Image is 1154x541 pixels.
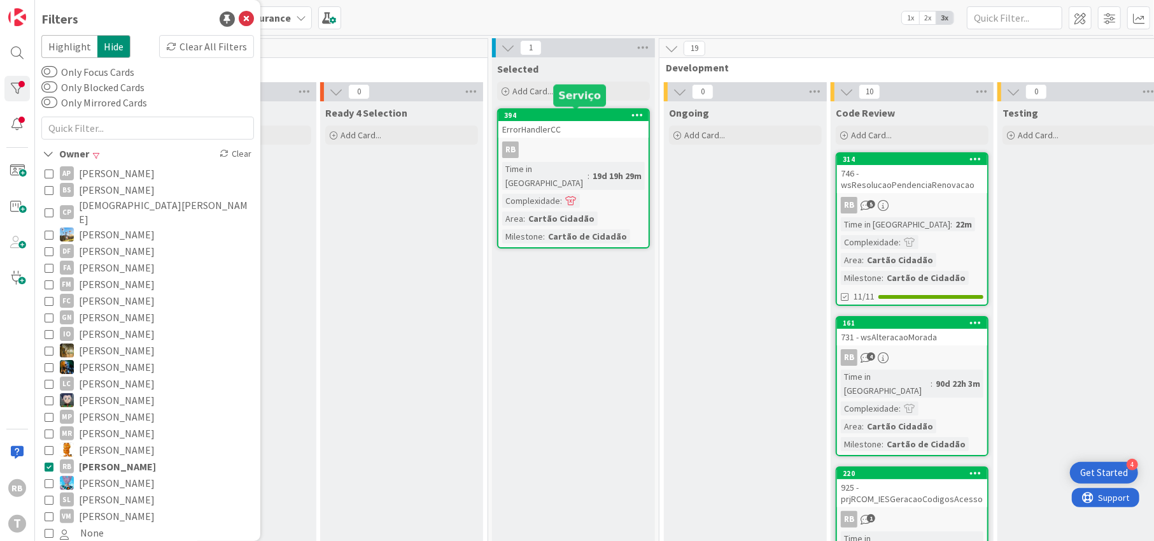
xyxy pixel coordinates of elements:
[79,425,155,442] span: [PERSON_NAME]
[841,253,862,267] div: Area
[60,327,74,341] div: IO
[45,508,251,524] button: VM [PERSON_NAME]
[41,66,57,78] button: Only Focus Cards
[1070,462,1138,484] div: Open Get Started checklist, remaining modules: 4
[520,40,542,55] span: 1
[837,349,987,366] div: RB
[60,310,74,324] div: GN
[841,349,857,366] div: RB
[60,183,74,197] div: BS
[837,317,987,329] div: 161
[45,442,251,458] button: RL [PERSON_NAME]
[45,243,251,259] button: DF [PERSON_NAME]
[79,309,155,326] span: [PERSON_NAME]
[497,108,650,249] a: 394ErrorHandlerCCRBTime in [GEOGRAPHIC_DATA]:19d 19h 29mComplexidade:Area:Cartão CidadãoMilestone...
[60,244,74,258] div: DF
[8,8,26,26] img: Visit kanbanzone.com
[79,326,155,342] span: [PERSON_NAME]
[60,343,74,357] img: JC
[79,182,155,198] span: [PERSON_NAME]
[588,169,589,183] span: :
[684,41,705,56] span: 19
[45,276,251,292] button: FM [PERSON_NAME]
[79,259,155,276] span: [PERSON_NAME]
[843,155,987,164] div: 314
[919,11,936,24] span: 2x
[836,152,989,306] a: 314746 - wsResolucaoPendenciaRenovacaoRBTime in [GEOGRAPHIC_DATA]:22mComplexidade:Area:Cartão Cid...
[79,491,155,508] span: [PERSON_NAME]
[60,261,74,275] div: FA
[41,35,97,58] span: Highlight
[325,106,407,119] span: Ready 4 Selection
[45,182,251,198] button: BS [PERSON_NAME]
[41,96,57,109] button: Only Mirrored Cards
[841,419,862,433] div: Area
[60,277,74,291] div: FM
[341,129,381,141] span: Add Card...
[841,271,882,285] div: Milestone
[60,426,74,440] div: MR
[837,197,987,213] div: RB
[899,235,901,249] span: :
[60,227,74,242] img: DG
[882,271,883,285] span: :
[525,212,598,226] div: Cartão Cidadão
[79,342,155,359] span: [PERSON_NAME]
[45,524,251,541] button: None
[45,198,251,226] button: CP [DEMOGRAPHIC_DATA][PERSON_NAME]
[45,165,251,182] button: AP [PERSON_NAME]
[498,110,649,138] div: 394ErrorHandlerCC
[1127,459,1138,470] div: 4
[841,437,882,451] div: Milestone
[60,166,74,180] div: AP
[864,419,936,433] div: Cartão Cidadão
[841,235,899,249] div: Complexidade
[502,162,588,190] div: Time in [GEOGRAPHIC_DATA]
[79,243,155,259] span: [PERSON_NAME]
[79,408,155,425] span: [PERSON_NAME]
[558,89,601,101] h5: Serviço
[41,95,147,110] label: Only Mirrored Cards
[862,419,864,433] span: :
[97,35,130,58] span: Hide
[60,360,74,374] img: JC
[851,129,892,141] span: Add Card...
[543,229,545,243] span: :
[60,476,74,490] img: SF
[841,370,931,398] div: Time in [GEOGRAPHIC_DATA]
[841,511,857,528] div: RB
[932,377,983,391] div: 90d 22h 3m
[502,212,523,226] div: Area
[348,84,370,99] span: 0
[843,469,987,478] div: 220
[841,401,899,415] div: Complexidade
[79,392,155,408] span: [PERSON_NAME]
[837,154,987,193] div: 314746 - wsResolucaoPendenciaRenovacao
[79,442,155,458] span: [PERSON_NAME]
[60,509,74,523] div: VM
[41,64,134,80] label: Only Focus Cards
[836,106,895,119] span: Code Review
[841,217,950,231] div: Time in [GEOGRAPHIC_DATA]
[60,443,74,457] img: RL
[45,226,251,243] button: DG [PERSON_NAME]
[669,106,709,119] span: Ongoing
[60,205,74,219] div: CP
[159,35,254,58] div: Clear All Filters
[79,165,155,182] span: [PERSON_NAME]
[80,524,104,541] span: None
[867,200,875,208] span: 5
[560,194,562,208] span: :
[8,479,26,497] div: RB
[79,375,155,392] span: [PERSON_NAME]
[589,169,645,183] div: 19d 19h 29m
[502,229,543,243] div: Milestone
[45,326,251,342] button: IO [PERSON_NAME]
[45,259,251,276] button: FA [PERSON_NAME]
[60,493,74,507] div: SL
[837,468,987,479] div: 220
[859,84,880,99] span: 10
[545,229,630,243] div: Cartão de Cidadão
[867,514,875,523] span: 1
[837,468,987,507] div: 220925 - prjRCOM_IESGeracaoCodigosAcesso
